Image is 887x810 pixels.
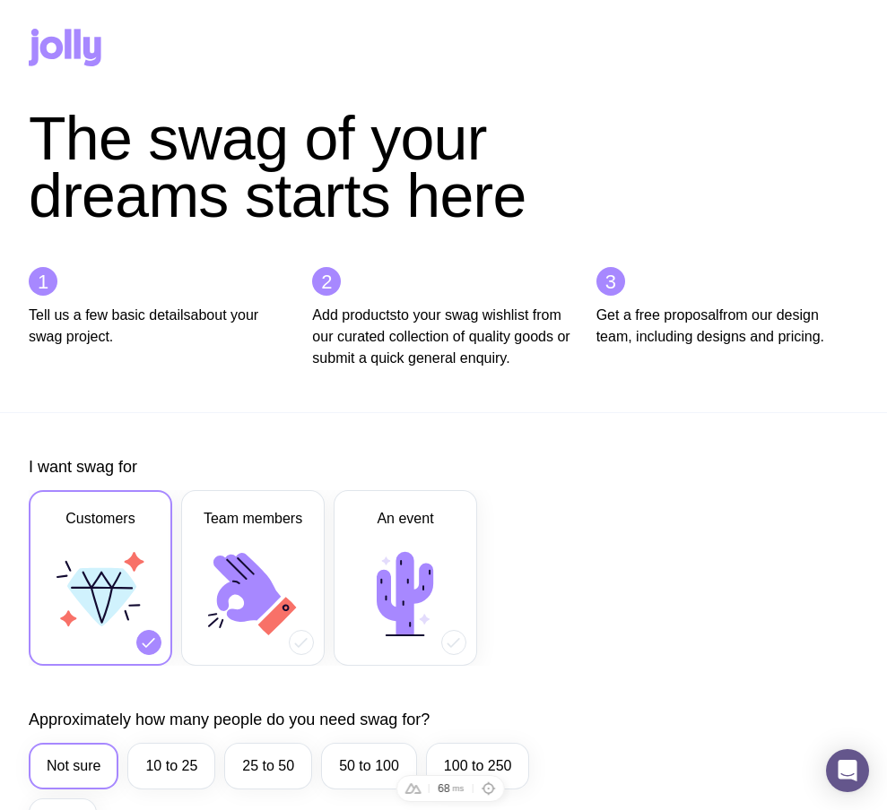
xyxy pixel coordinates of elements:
[29,305,291,348] p: about your swag project.
[224,743,312,789] label: 25 to 50
[596,305,858,348] p: from our design team, including designs and pricing.
[29,456,137,478] label: I want swag for
[596,307,719,323] strong: Get a free proposal
[29,743,118,789] label: Not sure
[29,104,526,229] span: The swag of your dreams starts here
[29,709,430,730] label: Approximately how many people do you need swag for?
[65,508,135,530] span: Customers
[312,307,396,323] strong: Add products
[377,508,433,530] span: An event
[321,743,417,789] label: 50 to 100
[29,307,191,323] strong: Tell us a few basic details
[312,305,574,369] p: to your swag wishlist from our curated collection of quality goods or submit a quick general enqu...
[426,743,530,789] label: 100 to 250
[204,508,302,530] span: Team members
[826,749,869,792] div: Open Intercom Messenger
[127,743,215,789] label: 10 to 25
